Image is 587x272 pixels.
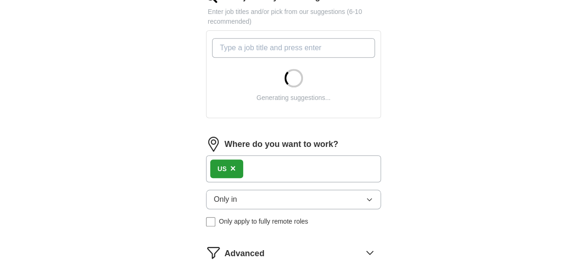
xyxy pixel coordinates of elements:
[219,217,308,226] span: Only apply to fully remote roles
[206,190,381,209] button: Only in
[230,163,236,173] span: ×
[212,38,375,58] input: Type a job title and press enter
[230,162,236,176] button: ×
[257,93,331,103] div: Generating suggestions...
[218,164,226,174] div: US
[225,138,338,151] label: Where do you want to work?
[206,217,215,226] input: Only apply to fully remote roles
[214,194,237,205] span: Only in
[206,137,221,152] img: location.png
[206,245,221,260] img: filter
[206,7,381,27] p: Enter job titles and/or pick from our suggestions (6-10 recommended)
[225,247,264,260] span: Advanced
